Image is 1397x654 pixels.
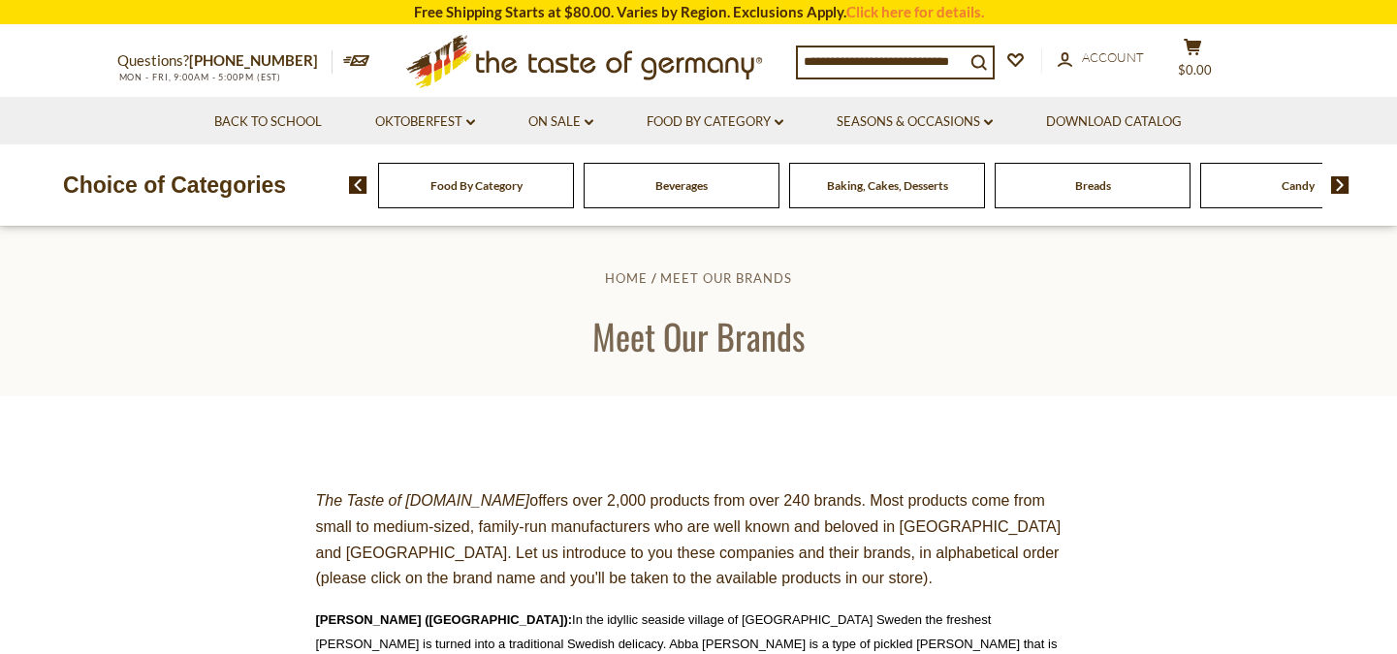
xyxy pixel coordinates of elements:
a: Baking, Cakes, Desserts [827,178,948,193]
a: : [568,612,572,627]
a: Home [605,270,648,286]
img: next arrow [1331,176,1349,194]
a: Food By Category [647,111,783,133]
a: Beverages [655,178,708,193]
a: [PERSON_NAME] ([GEOGRAPHIC_DATA]) [316,612,568,627]
span: offers over 2,000 products from over 240 brands. Most products come from small to medium-sized, f... [316,492,1062,586]
a: Download Catalog [1046,111,1182,133]
a: On Sale [528,111,593,133]
a: Candy [1282,178,1315,193]
a: Account [1058,47,1144,69]
span: MON - FRI, 9:00AM - 5:00PM (EST) [117,72,282,82]
a: Meet Our Brands [660,270,792,286]
span: Account [1082,49,1144,65]
a: Click here for details. [846,3,984,20]
p: Questions? [117,48,333,74]
a: Breads [1075,178,1111,193]
a: Oktoberfest [375,111,475,133]
a: Food By Category [430,178,523,193]
em: The Taste of [DOMAIN_NAME] [316,492,530,509]
a: Back to School [214,111,322,133]
button: $0.00 [1164,38,1222,86]
span: $0.00 [1178,62,1212,78]
h1: Meet Our Brands [60,314,1337,358]
a: Seasons & Occasions [837,111,993,133]
a: [PHONE_NUMBER] [189,51,318,69]
img: previous arrow [349,176,367,194]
